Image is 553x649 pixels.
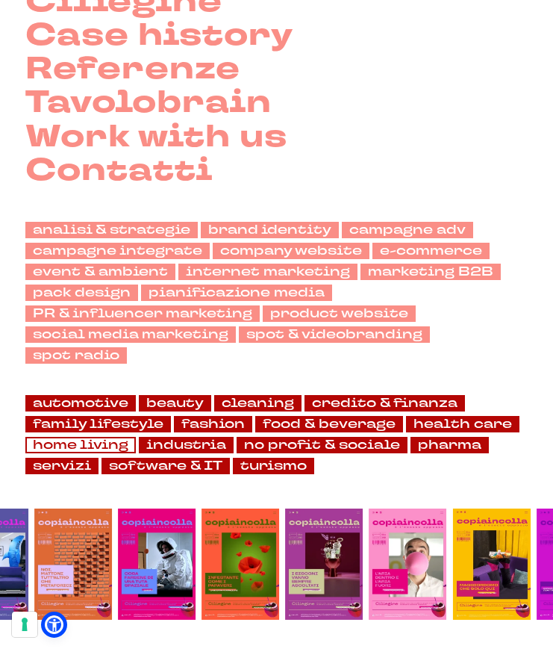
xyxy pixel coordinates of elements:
[118,509,196,620] img: copertina numero 23
[34,509,112,620] img: copertina numero 24
[101,458,230,475] a: software & IT
[237,437,407,454] a: no profit & sociale
[233,458,314,475] a: turismo
[25,264,175,281] a: event & ambient
[25,326,236,344] a: social media marketing
[174,416,252,433] a: fashion
[12,612,37,637] button: Le tue preferenze relative al consenso per le tecnologie di tracciamento
[25,154,213,187] a: Contatti
[255,416,403,433] a: food & beverage
[45,615,63,634] a: Open Accessibility Menu
[25,347,127,364] a: spot radio
[25,285,138,302] a: pack design
[25,416,171,433] a: family lifestyle
[342,222,473,239] a: campagne adv
[25,222,198,239] a: analisi & strategie
[360,264,501,281] a: marketing B2B
[25,437,136,454] a: home living
[178,264,357,281] a: internet marketing
[25,52,240,86] a: Referenze
[453,509,531,620] img: copertina numero 19
[304,395,465,412] a: credito & finanza
[25,19,293,52] a: Case history
[213,243,369,260] a: company website
[25,243,210,260] a: campagne integrate
[285,509,363,620] img: copertina numero 21
[369,509,446,620] img: copertina numero 30
[25,458,99,475] a: servizi
[372,243,490,260] a: e-commerce
[410,437,489,454] a: pharma
[139,395,211,412] a: beauty
[25,86,272,119] a: Tavolobrain
[263,305,416,323] a: product website
[25,120,287,154] a: Work with us
[139,437,234,454] a: industria
[201,509,279,620] img: copertina numero 22
[201,222,339,239] a: brand identity
[25,305,260,323] a: PR & influencer marketing
[141,285,332,302] a: pianificazione media
[406,416,519,433] a: health care
[239,326,430,344] a: spot & videobranding
[25,395,136,412] a: automotive
[214,395,302,412] a: cleaning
